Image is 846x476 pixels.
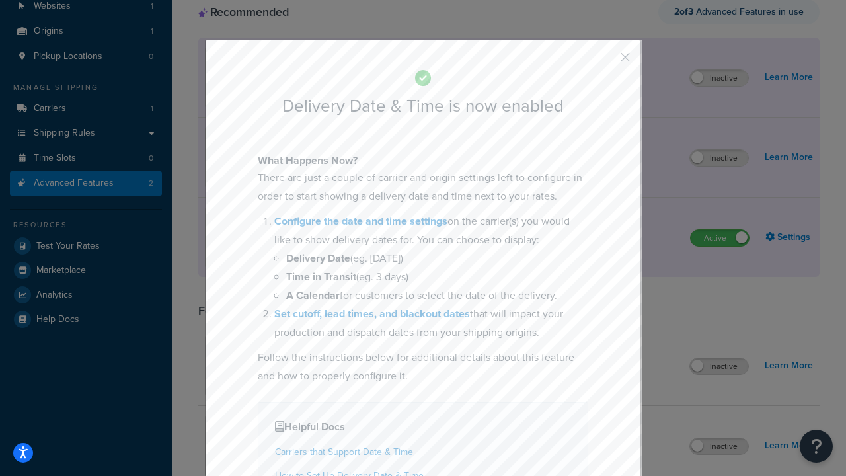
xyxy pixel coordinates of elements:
h4: What Happens Now? [258,153,588,169]
a: Carriers that Support Date & Time [275,445,413,459]
b: Time in Transit [286,269,356,284]
b: A Calendar [286,288,340,303]
li: for customers to select the date of the delivery. [286,286,588,305]
h2: Delivery Date & Time is now enabled [258,97,588,116]
h4: Helpful Docs [275,419,571,435]
li: (eg. [DATE]) [286,249,588,268]
a: Set cutoff, lead times, and blackout dates [274,306,470,321]
p: There are just a couple of carrier and origin settings left to configure in order to start showin... [258,169,588,206]
a: Configure the date and time settings [274,214,447,229]
li: (eg. 3 days) [286,268,588,286]
li: on the carrier(s) you would like to show delivery dates for. You can choose to display: [274,212,588,305]
p: Follow the instructions below for additional details about this feature and how to properly confi... [258,348,588,385]
b: Delivery Date [286,251,350,266]
li: that will impact your production and dispatch dates from your shipping origins. [274,305,588,342]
